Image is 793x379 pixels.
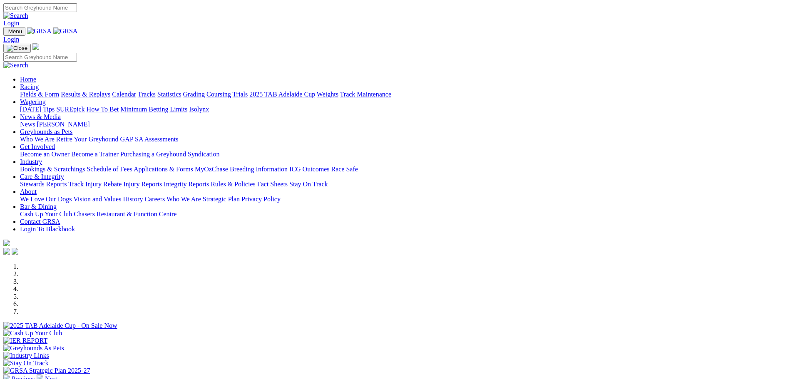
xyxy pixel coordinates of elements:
a: Retire Your Greyhound [56,136,119,143]
img: Industry Links [3,352,49,359]
a: Fact Sheets [257,181,288,188]
a: Stewards Reports [20,181,67,188]
a: 2025 TAB Adelaide Cup [249,91,315,98]
a: Trials [232,91,248,98]
a: Injury Reports [123,181,162,188]
a: Login To Blackbook [20,225,75,233]
img: logo-grsa-white.png [32,43,39,50]
img: facebook.svg [3,248,10,255]
a: Become a Trainer [71,151,119,158]
a: Strategic Plan [203,196,240,203]
img: logo-grsa-white.png [3,240,10,246]
a: Stay On Track [289,181,328,188]
a: Purchasing a Greyhound [120,151,186,158]
a: Track Injury Rebate [68,181,122,188]
a: Home [20,76,36,83]
a: News [20,121,35,128]
a: History [123,196,143,203]
a: Results & Replays [61,91,110,98]
a: Applications & Forms [134,166,193,173]
a: Bookings & Scratchings [20,166,85,173]
a: We Love Our Dogs [20,196,72,203]
a: Syndication [188,151,219,158]
a: Privacy Policy [241,196,281,203]
a: How To Bet [87,106,119,113]
a: Who We Are [20,136,55,143]
a: Login [3,20,19,27]
a: Vision and Values [73,196,121,203]
a: Isolynx [189,106,209,113]
a: Fields & Form [20,91,59,98]
a: Integrity Reports [164,181,209,188]
a: Cash Up Your Club [20,211,72,218]
a: MyOzChase [195,166,228,173]
div: Greyhounds as Pets [20,136,790,143]
a: SUREpick [56,106,85,113]
button: Toggle navigation [3,44,31,53]
div: News & Media [20,121,790,128]
a: Coursing [206,91,231,98]
img: Greyhounds As Pets [3,344,64,352]
a: Careers [144,196,165,203]
a: Login [3,36,19,43]
a: [DATE] Tips [20,106,55,113]
span: Menu [8,28,22,35]
a: Contact GRSA [20,218,60,225]
input: Search [3,3,77,12]
a: Care & Integrity [20,173,64,180]
div: Care & Integrity [20,181,790,188]
a: About [20,188,37,195]
a: Schedule of Fees [87,166,132,173]
img: Stay On Track [3,359,48,367]
div: Industry [20,166,790,173]
a: ICG Outcomes [289,166,329,173]
a: Greyhounds as Pets [20,128,72,135]
button: Toggle navigation [3,27,25,36]
a: Minimum Betting Limits [120,106,187,113]
a: Wagering [20,98,46,105]
div: Racing [20,91,790,98]
img: Close [7,45,27,52]
a: Tracks [138,91,156,98]
div: Bar & Dining [20,211,790,218]
img: 2025 TAB Adelaide Cup - On Sale Now [3,322,117,329]
div: Get Involved [20,151,790,158]
img: GRSA [53,27,78,35]
a: Industry [20,158,42,165]
a: Weights [317,91,338,98]
a: GAP SA Assessments [120,136,179,143]
a: Who We Are [167,196,201,203]
img: Cash Up Your Club [3,329,62,337]
img: GRSA [27,27,52,35]
a: Calendar [112,91,136,98]
a: Track Maintenance [340,91,391,98]
img: IER REPORT [3,337,47,344]
img: GRSA Strategic Plan 2025-27 [3,367,90,374]
img: Search [3,62,28,69]
a: [PERSON_NAME] [37,121,89,128]
a: Statistics [157,91,181,98]
input: Search [3,53,77,62]
a: Racing [20,83,39,90]
a: Get Involved [20,143,55,150]
a: Chasers Restaurant & Function Centre [74,211,176,218]
a: News & Media [20,113,61,120]
a: Breeding Information [230,166,288,173]
a: Grading [183,91,205,98]
img: Search [3,12,28,20]
a: Bar & Dining [20,203,57,210]
a: Race Safe [331,166,358,173]
a: Become an Owner [20,151,70,158]
a: Rules & Policies [211,181,256,188]
img: twitter.svg [12,248,18,255]
div: Wagering [20,106,790,113]
div: About [20,196,790,203]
